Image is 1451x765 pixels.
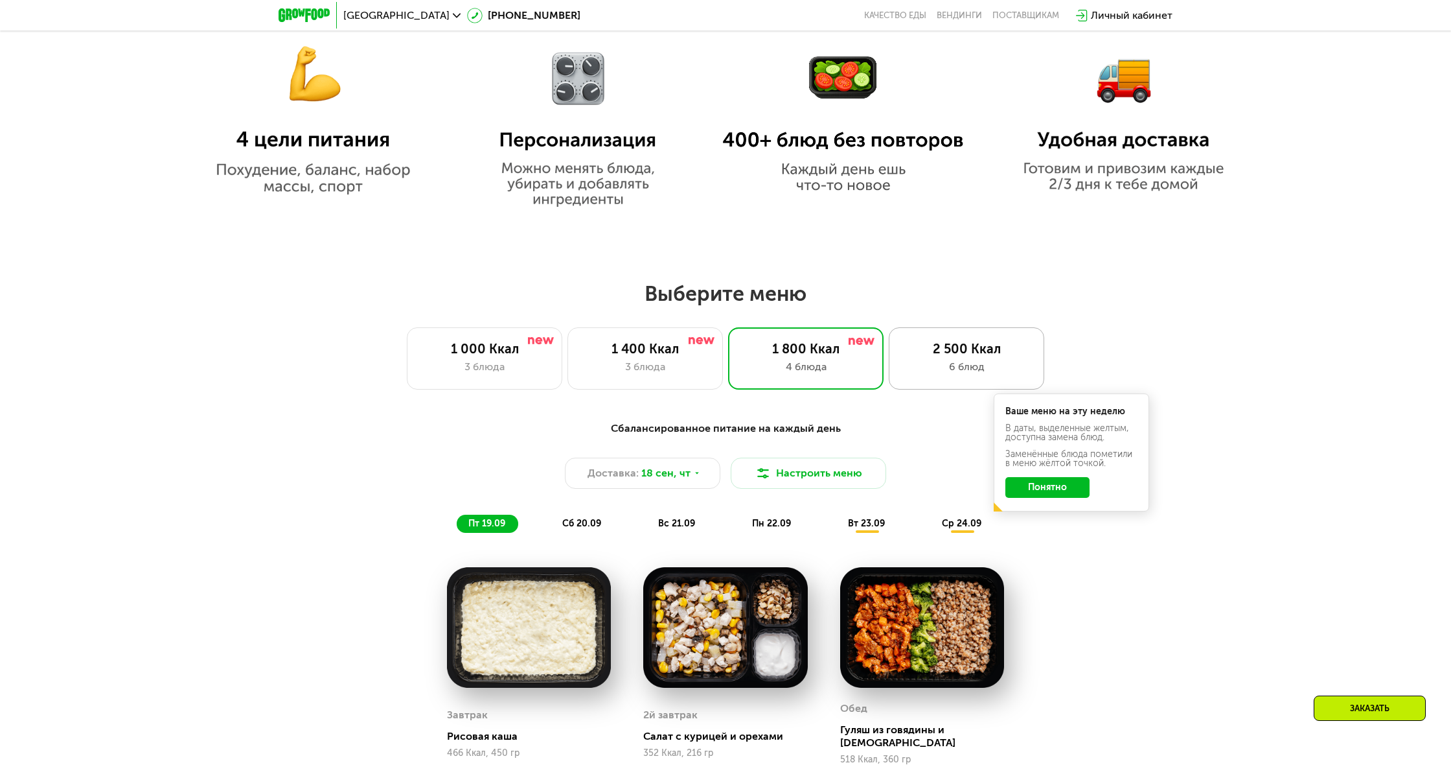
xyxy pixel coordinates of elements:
[467,8,580,23] a: [PHONE_NUMBER]
[342,421,1109,437] div: Сбалансированное питание на каждый день
[840,755,1004,765] div: 518 Ккал, 360 гр
[562,518,601,529] span: сб 20.09
[992,10,1059,21] div: поставщикам
[581,359,709,375] div: 3 блюда
[902,341,1031,357] div: 2 500 Ккал
[848,518,885,529] span: вт 23.09
[937,10,982,21] a: Вендинги
[41,281,1410,307] h2: Выберите меню
[447,748,611,759] div: 466 Ккал, 450 гр
[864,10,926,21] a: Качество еды
[447,705,488,725] div: Завтрак
[643,705,698,725] div: 2й завтрак
[942,518,981,529] span: ср 24.09
[641,465,691,481] span: 18 сен, чт
[468,518,505,529] span: пт 19.09
[1005,407,1137,416] div: Ваше меню на эту неделю
[1005,450,1137,468] div: Заменённые блюда пометили в меню жёлтой точкой.
[447,730,621,743] div: Рисовая каша
[343,10,450,21] span: [GEOGRAPHIC_DATA]
[752,518,791,529] span: пн 22.09
[643,730,817,743] div: Салат с курицей и орехами
[643,748,807,759] div: 352 Ккал, 216 гр
[840,724,1014,749] div: Гуляш из говядины и [DEMOGRAPHIC_DATA]
[1091,8,1172,23] div: Личный кабинет
[1005,477,1090,498] button: Понятно
[1005,424,1137,442] div: В даты, выделенные желтым, доступна замена блюд.
[742,341,870,357] div: 1 800 Ккал
[840,699,867,718] div: Обед
[420,341,549,357] div: 1 000 Ккал
[902,359,1031,375] div: 6 блюд
[742,359,870,375] div: 4 блюда
[731,458,886,489] button: Настроить меню
[1314,696,1426,721] div: Заказать
[581,341,709,357] div: 1 400 Ккал
[588,465,639,481] span: Доставка:
[420,359,549,375] div: 3 блюда
[658,518,695,529] span: вс 21.09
